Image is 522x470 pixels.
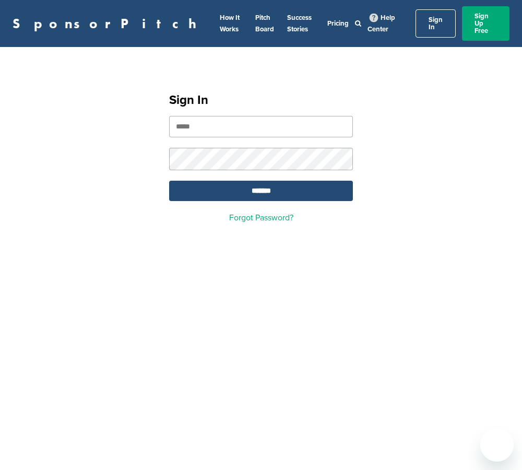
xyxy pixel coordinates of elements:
a: SponsorPitch [13,17,203,30]
a: Pitch Board [255,14,274,33]
a: How It Works [220,14,240,33]
a: Sign Up Free [462,6,509,41]
a: Sign In [416,9,456,38]
a: Forgot Password? [229,213,293,223]
a: Pricing [327,19,349,28]
h1: Sign In [169,91,353,110]
a: Success Stories [287,14,312,33]
a: Help Center [367,11,395,36]
iframe: Button to launch messaging window [480,428,514,462]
